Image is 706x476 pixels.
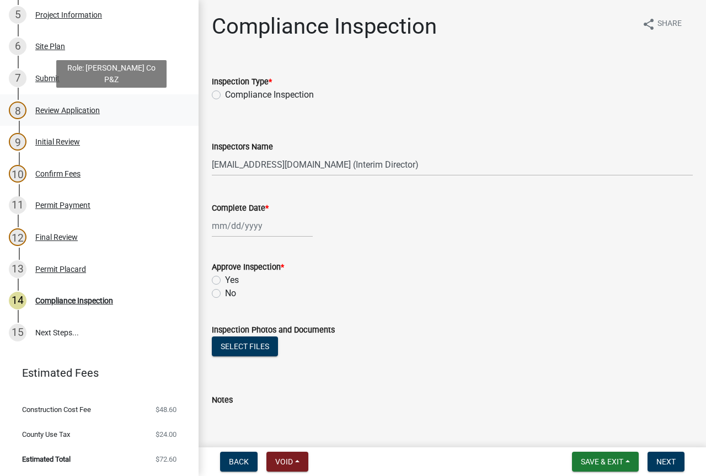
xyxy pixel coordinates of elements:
div: 12 [9,228,26,246]
div: 5 [9,6,26,24]
span: Void [275,457,293,466]
i: share [642,18,655,31]
div: Site Plan [35,42,65,50]
label: Inspectors Name [212,143,273,151]
span: Estimated Total [22,456,71,463]
div: 10 [9,165,26,183]
label: Notes [212,397,233,404]
label: Complete Date [212,205,269,212]
label: Approve Inspection [212,264,284,271]
div: Role: [PERSON_NAME] Co P&Z [56,60,167,88]
span: $24.00 [156,431,176,438]
button: Next [648,452,684,472]
div: 15 [9,324,26,341]
div: Permit Placard [35,265,86,273]
span: Share [657,18,682,31]
label: Inspection Type [212,78,272,86]
span: Next [656,457,676,466]
div: Confirm Fees [35,170,81,178]
div: 8 [9,101,26,119]
span: Save & Exit [581,457,623,466]
a: Estimated Fees [9,362,181,384]
button: Save & Exit [572,452,639,472]
div: 6 [9,38,26,55]
div: 11 [9,196,26,214]
div: Final Review [35,233,78,241]
button: Select files [212,336,278,356]
button: Void [266,452,308,472]
h1: Compliance Inspection [212,13,437,40]
div: Compliance Inspection [35,297,113,304]
span: $72.60 [156,456,176,463]
div: Review Application [35,106,100,114]
div: 14 [9,292,26,309]
span: Construction Cost Fee [22,406,91,413]
label: No [225,287,236,300]
input: mm/dd/yyyy [212,215,313,237]
div: 7 [9,69,26,87]
label: Inspection Photos and Documents [212,327,335,334]
div: Permit Payment [35,201,90,209]
span: Back [229,457,249,466]
div: Initial Review [35,138,80,146]
span: $48.60 [156,406,176,413]
div: Submit [35,74,60,82]
span: County Use Tax [22,431,70,438]
label: Yes [225,274,239,287]
label: Compliance Inspection [225,88,314,101]
button: shareShare [633,13,691,35]
button: Back [220,452,258,472]
div: Project Information [35,11,102,19]
div: 13 [9,260,26,278]
div: 9 [9,133,26,151]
